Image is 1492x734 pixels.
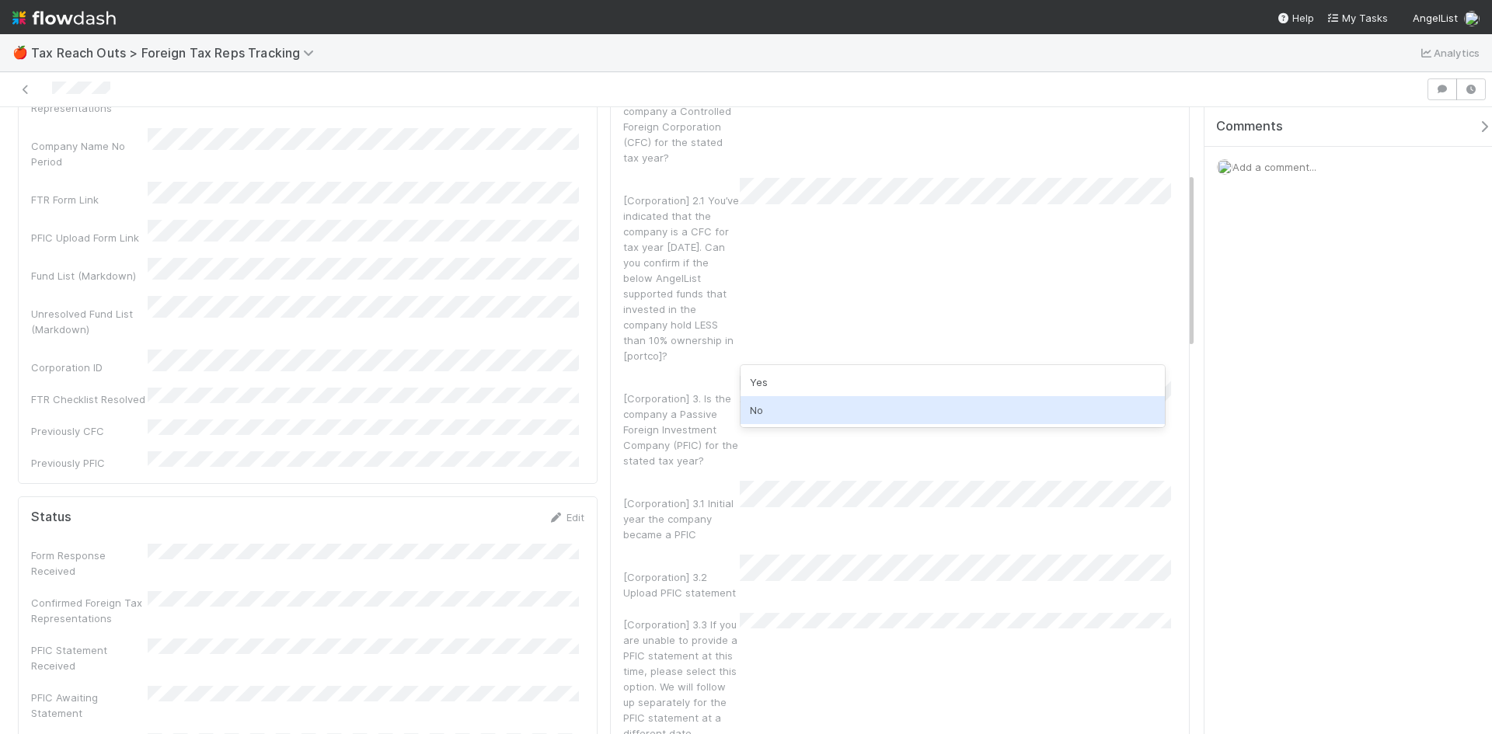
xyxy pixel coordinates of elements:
span: Tax Reach Outs > Foreign Tax Reps Tracking [31,45,322,61]
span: 🍎 [12,46,28,59]
div: FTR Checklist Resolved [31,391,148,407]
div: Company Name No Period [31,138,148,169]
div: Help [1277,10,1314,26]
div: [Corporation] 2.1 You’ve indicated that the company is a CFC for tax year [DATE]. Can you confirm... [623,193,740,364]
h5: Status [31,510,71,525]
div: Fund List (Markdown) [31,268,148,284]
a: Analytics [1418,43,1480,62]
a: Edit [548,511,584,524]
div: [Corporation] 3.1 Initial year the company became a PFIC [623,496,740,542]
a: My Tasks [1326,10,1388,26]
div: Yes [741,368,1166,396]
img: avatar_e41e7ae5-e7d9-4d8d-9f56-31b0d7a2f4fd.png [1217,159,1232,175]
div: Unresolved Fund List (Markdown) [31,306,148,337]
div: Previously PFIC [31,455,148,471]
div: [Corporation] 2. Is the company a Controlled Foreign Corporation (CFC) for the stated tax year? [623,88,740,165]
div: No [741,396,1166,424]
div: [Corporation] 3. Is the company a Passive Foreign Investment Company (PFIC) for the stated tax year? [623,391,740,468]
div: Confirmed Foreign Tax Representations [31,595,148,626]
span: Comments [1216,119,1283,134]
span: Add a comment... [1232,161,1316,173]
div: PFIC Awaiting Statement [31,690,148,721]
img: logo-inverted-e16ddd16eac7371096b0.svg [12,5,116,31]
div: FTR Form Link [31,192,148,207]
div: [Corporation] 3.2 Upload PFIC statement [623,569,740,600]
div: PFIC Statement Received [31,642,148,673]
div: PFIC Upload Form Link [31,230,148,245]
span: AngelList [1413,12,1458,24]
img: avatar_e41e7ae5-e7d9-4d8d-9f56-31b0d7a2f4fd.png [1464,11,1480,26]
span: My Tasks [1326,12,1388,24]
div: Form Response Received [31,548,148,579]
div: Previously CFC [31,423,148,439]
div: Corporation ID [31,360,148,375]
